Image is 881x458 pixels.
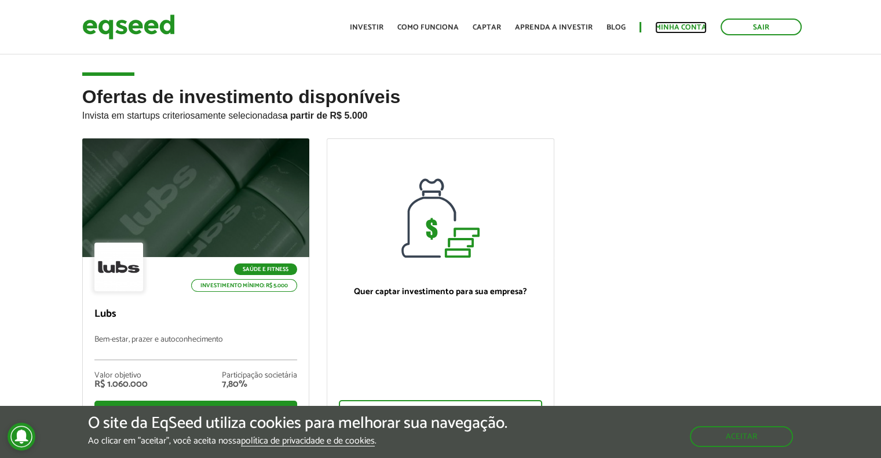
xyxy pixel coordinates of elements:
a: Sair [721,19,802,35]
div: Quero captar [339,400,542,424]
a: política de privacidade e de cookies [241,437,375,446]
div: 7,80% [222,380,297,389]
p: Invista em startups criteriosamente selecionadas [82,107,799,121]
a: Quer captar investimento para sua empresa? Quero captar [327,138,554,434]
div: Ver oferta [94,401,298,425]
button: Aceitar [690,426,793,447]
a: Minha conta [655,24,707,31]
p: Investimento mínimo: R$ 5.000 [191,279,297,292]
h5: O site da EqSeed utiliza cookies para melhorar sua navegação. [88,415,507,433]
p: Lubs [94,308,298,321]
a: Como funciona [397,24,459,31]
h2: Ofertas de investimento disponíveis [82,87,799,138]
a: Saúde e Fitness Investimento mínimo: R$ 5.000 Lubs Bem-estar, prazer e autoconhecimento Valor obj... [82,138,310,433]
p: Saúde e Fitness [234,263,297,275]
img: EqSeed [82,12,175,42]
p: Bem-estar, prazer e autoconhecimento [94,335,298,360]
a: Captar [473,24,501,31]
a: Blog [606,24,626,31]
a: Investir [350,24,383,31]
div: Participação societária [222,372,297,380]
div: R$ 1.060.000 [94,380,148,389]
a: Aprenda a investir [515,24,593,31]
p: Quer captar investimento para sua empresa? [339,287,542,297]
strong: a partir de R$ 5.000 [283,111,368,120]
div: Valor objetivo [94,372,148,380]
p: Ao clicar em "aceitar", você aceita nossa . [88,435,507,446]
